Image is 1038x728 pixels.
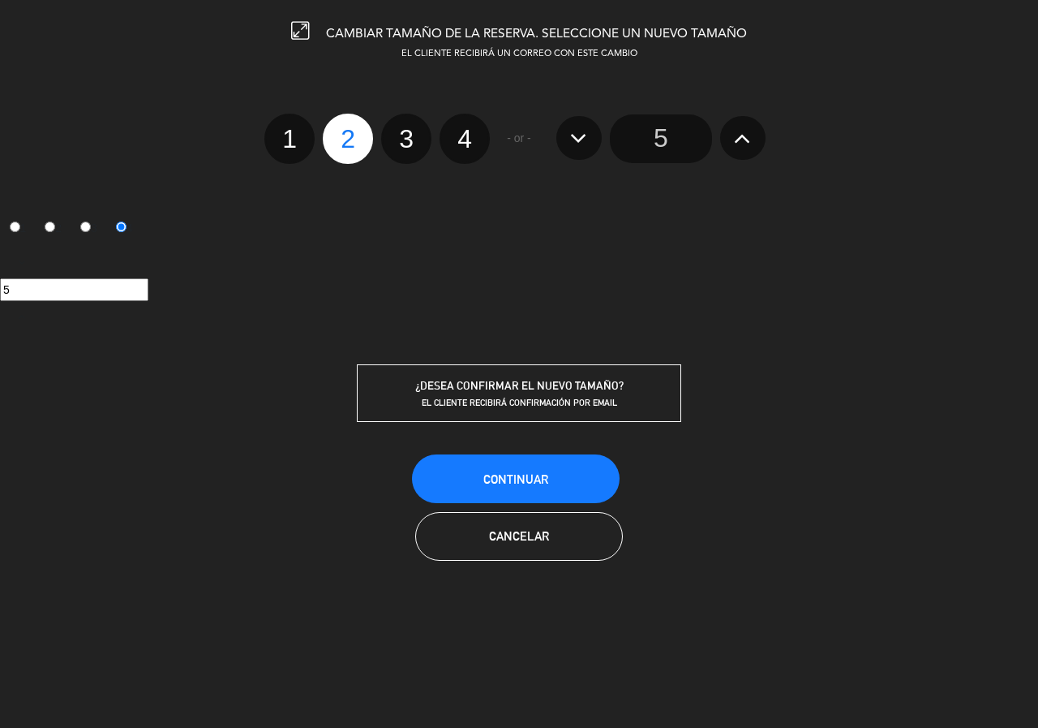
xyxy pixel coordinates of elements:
input: 1 [10,222,20,232]
span: EL CLIENTE RECIBIRÁ CONFIRMACIÓN POR EMAIL [422,397,617,408]
input: 3 [80,222,91,232]
span: Cancelar [489,529,549,543]
input: 4 [116,222,127,232]
label: 3 [381,114,431,164]
label: 1 [264,114,315,164]
label: 4 [106,215,142,243]
button: Continuar [412,454,620,503]
label: 4 [440,114,490,164]
label: 3 [71,215,107,243]
span: EL CLIENTE RECIBIRÁ UN CORREO CON ESTE CAMBIO [401,50,637,58]
input: 2 [45,222,55,232]
button: Cancelar [415,512,623,561]
span: CAMBIAR TAMAÑO DE LA RESERVA. SELECCIONE UN NUEVO TAMAÑO [326,28,747,41]
span: ¿DESEA CONFIRMAR EL NUEVO TAMAÑO? [415,379,624,392]
span: - or - [507,129,531,148]
span: Continuar [483,472,548,486]
label: 2 [323,114,373,164]
label: 2 [36,215,71,243]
